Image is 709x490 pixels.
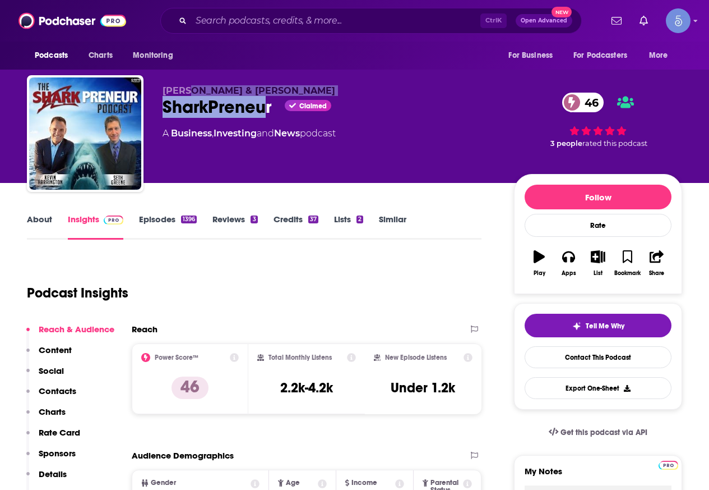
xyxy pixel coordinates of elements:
[212,128,214,139] span: ,
[286,479,300,487] span: Age
[251,216,257,223] div: 3
[594,270,603,277] div: List
[356,216,363,223] div: 2
[26,324,114,345] button: Reach & Audience
[379,214,406,240] a: Similar
[160,8,582,34] div: Search podcasts, credits, & more...
[566,45,643,66] button: open menu
[27,45,82,66] button: open menu
[181,216,197,223] div: 1396
[151,479,176,487] span: Gender
[27,214,52,240] a: About
[26,386,76,406] button: Contacts
[26,365,64,386] button: Social
[501,45,567,66] button: open menu
[299,103,327,109] span: Claimed
[480,13,507,28] span: Ctrl K
[26,448,76,469] button: Sponsors
[666,8,691,33] img: User Profile
[274,214,318,240] a: Credits37
[280,379,333,396] h3: 2.2k-4.2k
[27,285,128,301] h1: Podcast Insights
[391,379,455,396] h3: Under 1.2k
[525,346,671,368] a: Contact This Podcast
[540,419,656,446] a: Get this podcast via API
[514,85,682,155] div: 46 3 peoplerated this podcast
[26,427,80,448] button: Rate Card
[212,214,257,240] a: Reviews3
[26,406,66,427] button: Charts
[649,270,664,277] div: Share
[666,8,691,33] button: Show profile menu
[68,214,123,240] a: InsightsPodchaser Pro
[39,406,66,417] p: Charts
[525,185,671,209] button: Follow
[573,48,627,63] span: For Podcasters
[562,270,576,277] div: Apps
[214,128,257,139] a: Investing
[26,345,72,365] button: Content
[132,450,234,461] h2: Audience Demographics
[133,48,173,63] span: Monitoring
[525,377,671,399] button: Export One-Sheet
[334,214,363,240] a: Lists2
[635,11,652,30] a: Show notifications dropdown
[641,45,682,66] button: open menu
[39,365,64,376] p: Social
[550,139,582,148] span: 3 people
[39,448,76,459] p: Sponsors
[525,214,671,237] div: Rate
[257,128,274,139] span: and
[666,8,691,33] span: Logged in as Spiral5-G1
[172,377,208,399] p: 46
[155,354,198,361] h2: Power Score™
[89,48,113,63] span: Charts
[516,14,572,28] button: Open AdvancedNew
[139,214,197,240] a: Episodes1396
[607,11,626,30] a: Show notifications dropdown
[39,324,114,335] p: Reach & Audience
[582,139,647,148] span: rated this podcast
[385,354,447,361] h2: New Episode Listens
[191,12,480,30] input: Search podcasts, credits, & more...
[39,345,72,355] p: Content
[586,322,624,331] span: Tell Me Why
[18,10,126,31] img: Podchaser - Follow, Share and Rate Podcasts
[525,466,671,486] label: My Notes
[572,322,581,331] img: tell me why sparkle
[613,243,642,283] button: Bookmark
[39,427,80,438] p: Rate Card
[659,459,678,470] a: Pro website
[642,243,671,283] button: Share
[525,314,671,337] button: tell me why sparkleTell Me Why
[560,428,647,437] span: Get this podcast via API
[268,354,332,361] h2: Total Monthly Listens
[562,93,604,112] a: 46
[29,77,141,190] img: SharkPreneur
[308,216,318,223] div: 37
[171,128,212,139] a: Business
[525,243,554,283] button: Play
[39,469,67,479] p: Details
[554,243,583,283] button: Apps
[132,324,157,335] h2: Reach
[351,479,377,487] span: Income
[573,93,604,112] span: 46
[274,128,300,139] a: News
[508,48,553,63] span: For Business
[125,45,187,66] button: open menu
[26,469,67,489] button: Details
[521,18,567,24] span: Open Advanced
[39,386,76,396] p: Contacts
[81,45,119,66] a: Charts
[35,48,68,63] span: Podcasts
[659,461,678,470] img: Podchaser Pro
[552,7,572,17] span: New
[104,216,123,225] img: Podchaser Pro
[163,127,336,140] div: A podcast
[614,270,641,277] div: Bookmark
[534,270,545,277] div: Play
[163,85,335,96] span: [PERSON_NAME] & [PERSON_NAME]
